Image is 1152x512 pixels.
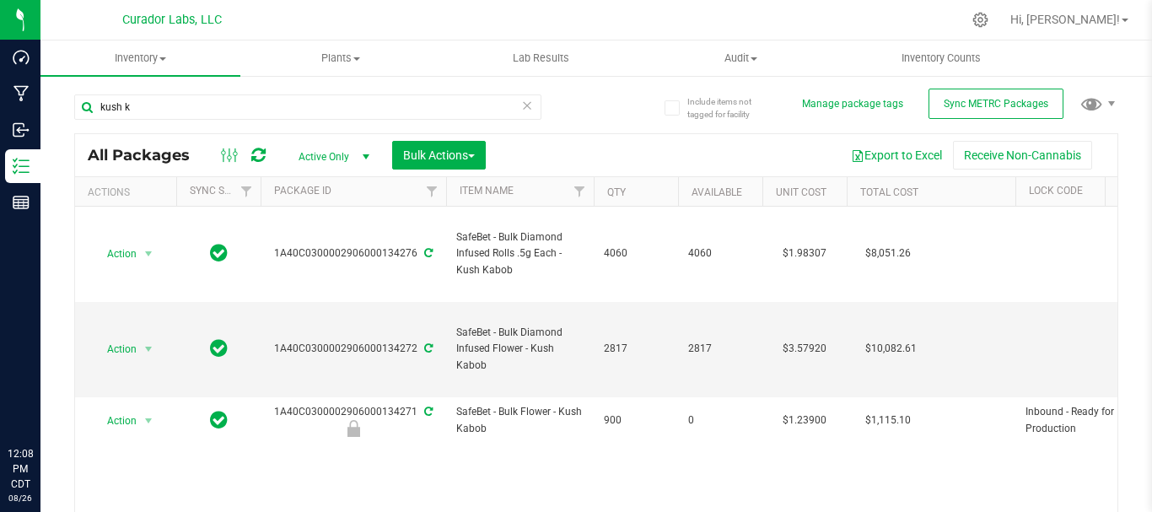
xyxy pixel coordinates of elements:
a: Available [692,186,742,198]
td: $1.98307 [762,207,847,302]
div: Actions [88,186,170,198]
iframe: Resource center [17,377,67,428]
div: Manage settings [970,12,991,28]
span: Lab Results [490,51,592,66]
span: $1,115.10 [857,408,919,433]
span: Sync from Compliance System [422,247,433,259]
span: All Packages [88,146,207,164]
a: Inventory Counts [841,40,1041,76]
button: Export to Excel [840,141,953,170]
inline-svg: Inventory [13,158,30,175]
inline-svg: Dashboard [13,49,30,66]
td: $1.23900 [762,397,847,444]
inline-svg: Reports [13,194,30,211]
a: Unit Cost [776,186,826,198]
span: Audit [642,51,840,66]
span: Action [92,337,137,361]
inline-svg: Inbound [13,121,30,138]
inline-svg: Manufacturing [13,85,30,102]
span: Sync from Compliance System [422,406,433,418]
span: SafeBet - Bulk Diamond Infused Rolls .5g Each - Kush Kabob [456,229,584,278]
span: Sync METRC Packages [944,98,1048,110]
span: Plants [241,51,439,66]
span: Action [92,409,137,433]
span: Inventory Counts [879,51,1004,66]
span: 900 [604,412,668,428]
span: Inbound - Ready for Production [1025,404,1132,436]
span: 2817 [604,341,668,357]
span: $8,051.26 [857,241,919,266]
span: Clear [521,94,533,116]
div: 1A40C0300002906000134276 [258,245,449,261]
a: Sync Status [190,185,255,197]
a: Filter [233,177,261,206]
div: 1A40C0300002906000134272 [258,341,449,357]
span: select [138,242,159,266]
button: Manage package tags [802,97,903,111]
span: Sync from Compliance System [422,342,433,354]
a: Item Name [460,185,514,197]
a: Qty [607,186,626,198]
div: Inbound - Ready for Production [258,420,449,437]
span: select [138,409,159,433]
span: Inventory [40,51,240,66]
a: Audit [641,40,841,76]
span: In Sync [210,241,228,265]
button: Sync METRC Packages [929,89,1063,119]
span: In Sync [210,408,228,432]
span: In Sync [210,337,228,360]
a: Filter [566,177,594,206]
p: 12:08 PM CDT [8,446,33,492]
input: Search Package ID, Item Name, SKU, Lot or Part Number... [74,94,541,120]
span: Include items not tagged for facility [687,95,772,121]
span: 4060 [688,245,752,261]
span: select [138,337,159,361]
div: 1A40C0300002906000134271 [258,404,449,437]
span: Action [92,242,137,266]
button: Bulk Actions [392,141,486,170]
span: SafeBet - Bulk Flower - Kush Kabob [456,404,584,436]
span: Bulk Actions [403,148,475,162]
span: 0 [688,412,752,428]
a: Total Cost [860,186,918,198]
a: Package ID [274,185,331,197]
a: Inventory [40,40,240,76]
span: Hi, [PERSON_NAME]! [1010,13,1120,26]
button: Receive Non-Cannabis [953,141,1092,170]
a: Plants [240,40,440,76]
p: 08/26 [8,492,33,504]
span: 2817 [688,341,752,357]
a: Filter [418,177,446,206]
a: Lock Code [1029,185,1083,197]
span: $10,082.61 [857,337,925,361]
span: Curador Labs, LLC [122,13,222,27]
span: SafeBet - Bulk Diamond Infused Flower - Kush Kabob [456,325,584,374]
span: 4060 [604,245,668,261]
td: $3.57920 [762,302,847,397]
iframe: Resource center unread badge [50,375,70,395]
a: Lab Results [440,40,640,76]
